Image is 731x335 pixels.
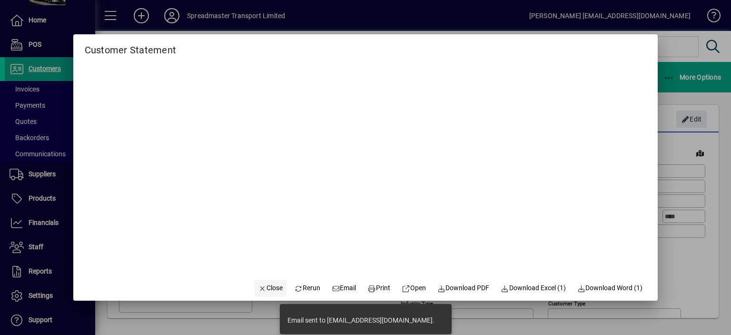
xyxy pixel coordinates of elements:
[368,283,391,293] span: Print
[255,280,287,297] button: Close
[402,283,426,293] span: Open
[364,280,394,297] button: Print
[294,283,320,293] span: Rerun
[437,283,490,293] span: Download PDF
[398,280,430,297] a: Open
[73,34,188,58] h2: Customer Statement
[501,283,566,293] span: Download Excel (1)
[573,280,647,297] button: Download Word (1)
[577,283,643,293] span: Download Word (1)
[332,283,356,293] span: Email
[434,280,494,297] a: Download PDF
[258,283,283,293] span: Close
[287,315,435,325] div: Email sent to [EMAIL_ADDRESS][DOMAIN_NAME].
[328,280,360,297] button: Email
[497,280,570,297] button: Download Excel (1)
